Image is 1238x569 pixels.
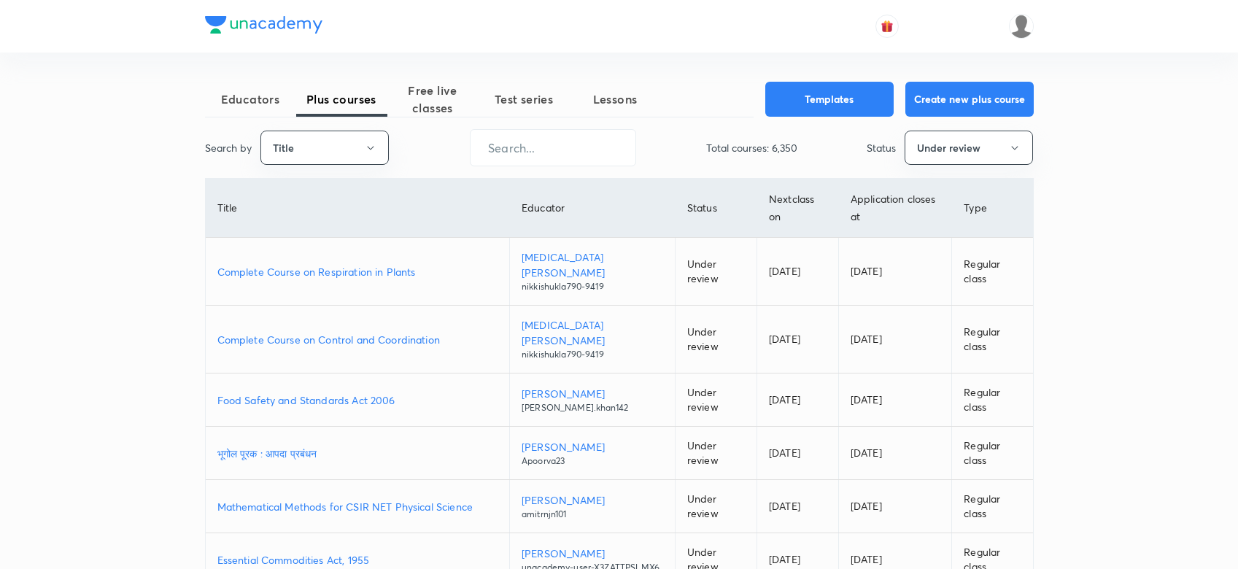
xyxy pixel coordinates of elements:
[675,373,757,427] td: Under review
[757,306,838,373] td: [DATE]
[387,82,479,117] span: Free live classes
[509,179,675,238] th: Educator
[838,480,951,533] td: [DATE]
[522,386,663,414] a: [PERSON_NAME][PERSON_NAME].khan142
[522,439,663,454] p: [PERSON_NAME]
[217,499,498,514] a: Mathematical Methods for CSIR NET Physical Science
[952,480,1033,533] td: Regular class
[952,373,1033,427] td: Regular class
[522,492,663,521] a: [PERSON_NAME]amitrnjn101
[952,427,1033,480] td: Regular class
[952,306,1033,373] td: Regular class
[296,90,387,108] span: Plus courses
[205,90,296,108] span: Educators
[522,492,663,508] p: [PERSON_NAME]
[675,480,757,533] td: Under review
[838,427,951,480] td: [DATE]
[206,179,510,238] th: Title
[838,238,951,306] td: [DATE]
[522,317,663,348] p: [MEDICAL_DATA][PERSON_NAME]
[757,373,838,427] td: [DATE]
[881,20,894,33] img: avatar
[838,306,951,373] td: [DATE]
[522,454,663,468] p: Apoorva23
[570,90,661,108] span: Lessons
[757,238,838,306] td: [DATE]
[838,373,951,427] td: [DATE]
[217,552,498,568] a: Essential Commodities Act, 1955
[757,480,838,533] td: [DATE]
[675,238,757,306] td: Under review
[1009,14,1034,39] img: Shahrukh Ansari
[522,546,663,561] p: [PERSON_NAME]
[838,179,951,238] th: Application closes at
[952,179,1033,238] th: Type
[205,16,322,37] a: Company Logo
[522,249,663,293] a: [MEDICAL_DATA][PERSON_NAME]nikkishukla790-9419
[757,179,838,238] th: Next class on
[675,306,757,373] td: Under review
[471,129,635,166] input: Search...
[522,317,663,361] a: [MEDICAL_DATA][PERSON_NAME]nikkishukla790-9419
[905,131,1033,165] button: Under review
[260,131,389,165] button: Title
[875,15,899,38] button: avatar
[217,264,498,279] a: Complete Course on Respiration in Plants
[522,348,663,361] p: nikkishukla790-9419
[522,401,663,414] p: [PERSON_NAME].khan142
[522,386,663,401] p: [PERSON_NAME]
[675,179,757,238] th: Status
[522,439,663,468] a: [PERSON_NAME]Apoorva23
[217,446,498,461] a: भूगोल पूरक : आपदा प्रबंधन
[675,427,757,480] td: Under review
[205,16,322,34] img: Company Logo
[217,332,498,347] a: Complete Course on Control and Coordination
[522,249,663,280] p: [MEDICAL_DATA][PERSON_NAME]
[479,90,570,108] span: Test series
[757,427,838,480] td: [DATE]
[867,140,896,155] p: Status
[905,82,1034,117] button: Create new plus course
[205,140,252,155] p: Search by
[522,508,663,521] p: amitrnjn101
[522,280,663,293] p: nikkishukla790-9419
[952,238,1033,306] td: Regular class
[765,82,894,117] button: Templates
[706,140,797,155] p: Total courses: 6,350
[217,392,498,408] a: Food Safety and Standards Act 2006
